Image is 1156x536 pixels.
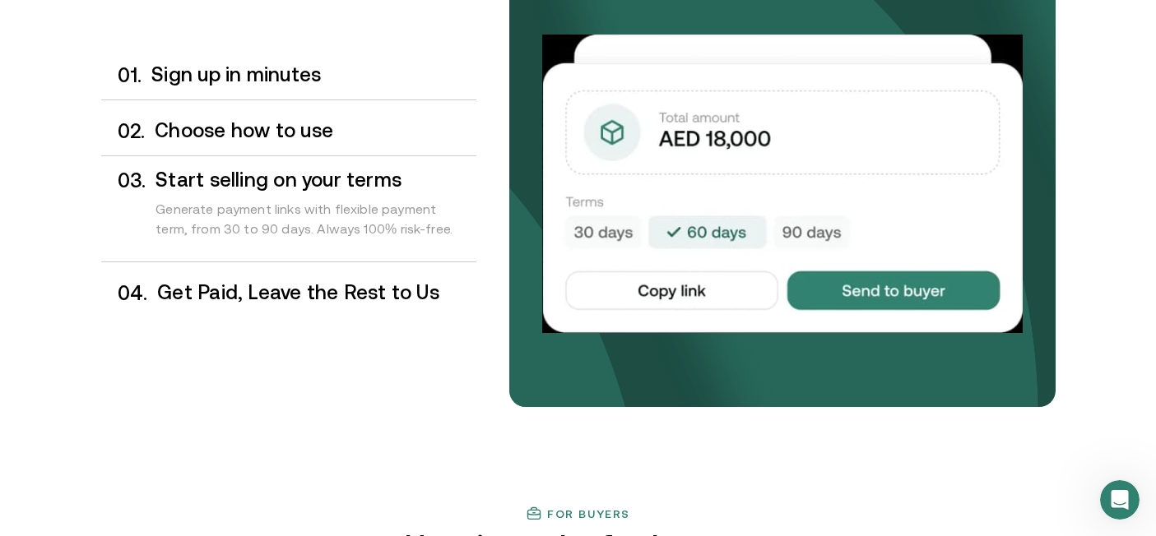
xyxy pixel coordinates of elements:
div: 0 3 . [101,169,146,255]
div: 0 2 . [101,120,146,142]
h3: Get Paid, Leave the Rest to Us [157,282,476,303]
h3: Sign up in minutes [151,64,476,85]
div: Generate payment links with flexible payment term, from 30 to 90 days. Always 100% risk-free. [156,191,476,255]
h3: For buyers [547,507,630,520]
img: Your payments collected on time. [542,35,1023,332]
img: finance [526,506,542,522]
h3: Choose how to use [155,120,476,141]
iframe: Intercom live chat [1100,480,1140,520]
h3: Start selling on your terms [156,169,476,191]
div: 0 1 . [101,64,142,86]
div: 0 4 . [101,282,148,304]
